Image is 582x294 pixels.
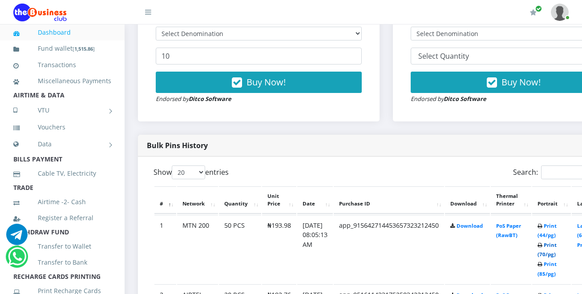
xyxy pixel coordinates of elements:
[189,95,231,103] strong: Ditco Software
[154,186,176,214] th: #: activate to sort column descending
[13,99,111,121] a: VTU
[538,242,557,258] a: Print (70/pg)
[6,230,28,245] a: Chat for support
[13,4,67,21] img: Logo
[13,55,111,75] a: Transactions
[297,186,333,214] th: Date: activate to sort column ascending
[535,5,542,12] span: Renew/Upgrade Subscription
[74,45,93,52] b: 1,515.86
[13,22,111,43] a: Dashboard
[538,261,557,277] a: Print (85/pg)
[551,4,569,21] img: User
[219,186,261,214] th: Quantity: activate to sort column ascending
[73,45,95,52] small: [ ]
[156,72,362,93] button: Buy Now!
[156,95,231,103] small: Endorsed by
[13,236,111,257] a: Transfer to Wallet
[491,186,531,214] th: Thermal Printer: activate to sort column ascending
[172,165,205,179] select: Showentries
[501,76,541,88] span: Buy Now!
[262,215,296,284] td: ₦193.98
[8,253,26,267] a: Chat for support
[411,95,486,103] small: Endorsed by
[13,71,111,91] a: Miscellaneous Payments
[334,186,444,214] th: Purchase ID: activate to sort column ascending
[247,76,286,88] span: Buy Now!
[13,192,111,212] a: Airtime -2- Cash
[538,222,557,239] a: Print (44/pg)
[154,215,176,284] td: 1
[147,141,208,150] strong: Bulk Pins History
[496,222,521,239] a: PoS Paper (RawBT)
[177,215,218,284] td: MTN 200
[177,186,218,214] th: Network: activate to sort column ascending
[445,186,490,214] th: Download: activate to sort column ascending
[13,208,111,228] a: Register a Referral
[156,48,362,64] input: Enter Quantity
[334,215,444,284] td: app_915642714453657323212450
[154,165,229,179] label: Show entries
[262,186,296,214] th: Unit Price: activate to sort column ascending
[444,95,486,103] strong: Ditco Software
[13,163,111,184] a: Cable TV, Electricity
[219,215,261,284] td: 50 PCS
[13,117,111,137] a: Vouchers
[457,222,483,229] a: Download
[530,9,537,16] i: Renew/Upgrade Subscription
[13,133,111,155] a: Data
[297,215,333,284] td: [DATE] 08:05:13 AM
[13,38,111,59] a: Fund wallet[1,515.86]
[532,186,571,214] th: Portrait: activate to sort column ascending
[13,252,111,273] a: Transfer to Bank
